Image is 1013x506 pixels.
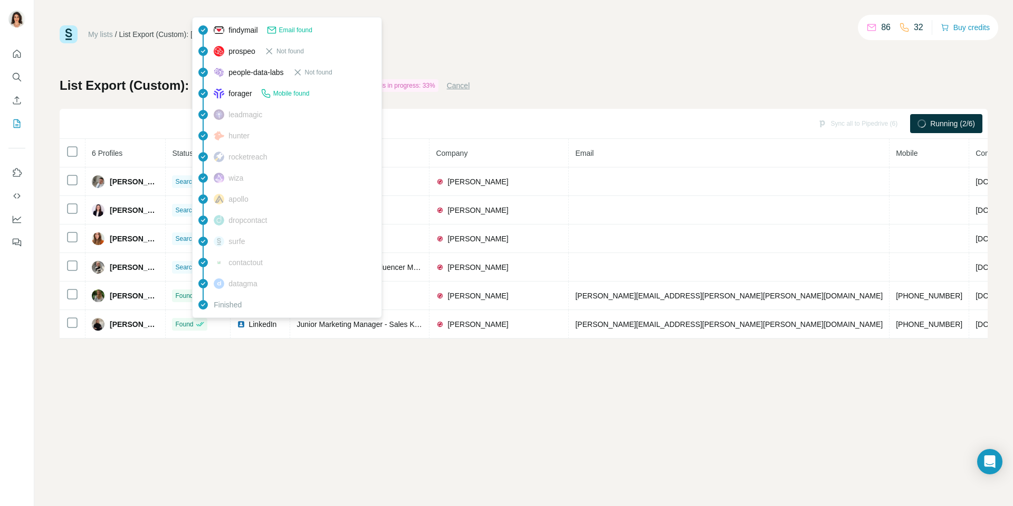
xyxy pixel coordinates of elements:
button: Use Surfe on LinkedIn [8,163,25,182]
span: [PERSON_NAME][EMAIL_ADDRESS][PERSON_NAME][PERSON_NAME][DOMAIN_NAME] [575,292,883,300]
span: Not found [305,68,332,77]
button: Search [8,68,25,87]
span: forager [228,88,252,99]
span: Not found [276,46,304,56]
span: Email [575,149,594,157]
span: Running (2/6) [930,118,975,129]
button: Use Surfe API [8,186,25,205]
span: [PERSON_NAME] [110,176,159,187]
img: Avatar [92,261,104,274]
span: Searching [175,234,204,243]
img: company-logo [436,206,444,214]
div: List Export (Custom): [DATE] 09:27 [119,29,234,40]
span: Searching [175,263,204,272]
span: Found [175,320,193,329]
img: LinkedIn logo [237,320,245,329]
span: Mobile [896,149,918,157]
span: leadmagic [228,109,262,120]
img: provider people-data-labs logo [214,68,224,77]
button: Feedback [8,233,25,252]
span: [PERSON_NAME] [110,319,159,330]
img: provider wiza logo [214,173,224,183]
a: My lists [88,30,113,39]
span: Searching [175,177,204,186]
span: Searching [175,205,204,215]
img: Avatar [92,175,104,188]
span: dropcontact [228,215,267,226]
img: company-logo [436,235,444,243]
span: [PHONE_NUMBER] [896,292,962,300]
button: Quick start [8,44,25,63]
h1: List Export (Custom): [DATE] 09:27 [60,77,271,94]
img: provider dropcontact logo [214,215,224,226]
button: Buy credits [941,20,990,35]
img: provider forager logo [214,88,224,99]
span: wiza [228,173,243,183]
span: surfe [228,236,245,247]
p: 32 [914,21,923,34]
span: Found [175,291,193,301]
img: provider surfe logo [214,236,224,247]
img: Surfe Logo [60,25,78,43]
img: provider datagma logo [214,278,224,289]
img: provider findymail logo [214,25,224,35]
img: provider prospeo logo [214,46,224,57]
img: Avatar [8,11,25,27]
span: Finished [214,299,242,310]
span: apollo [228,194,248,204]
p: 86 [881,21,891,34]
button: My lists [8,114,25,133]
img: company-logo [436,263,444,271]
span: [PERSON_NAME] [110,205,159,215]
span: contactout [228,257,263,268]
div: Open Intercom Messenger [977,449,1002,474]
span: [PERSON_NAME] [447,205,508,215]
img: provider rocketreach logo [214,152,224,162]
span: [PERSON_NAME] [447,291,508,301]
span: Junior Marketing Manager - Sales Kampagnen [297,320,450,329]
span: [PERSON_NAME] [447,233,508,244]
div: Enrichment is in progress: 33% [345,79,438,92]
span: LinkedIn [249,319,276,330]
span: [PERSON_NAME] [110,233,159,244]
img: provider apollo logo [214,194,224,204]
span: [PERSON_NAME] [447,176,508,187]
span: datagma [228,278,257,289]
img: Avatar [92,318,104,331]
img: provider leadmagic logo [214,109,224,120]
img: provider contactout logo [214,260,224,265]
span: [PERSON_NAME] [110,291,159,301]
span: [PERSON_NAME] [110,262,159,273]
span: hunter [228,130,250,141]
span: [PERSON_NAME][EMAIL_ADDRESS][PERSON_NAME][PERSON_NAME][DOMAIN_NAME] [575,320,883,329]
button: Cancel [447,80,470,91]
span: Email found [279,25,312,35]
button: Enrich CSV [8,91,25,110]
img: provider hunter logo [214,131,224,140]
li: / [115,29,117,40]
span: findymail [228,25,257,35]
span: people-data-labs [228,67,283,78]
span: [PERSON_NAME] [447,262,508,273]
img: Avatar [92,289,104,302]
img: Avatar [92,232,104,245]
img: company-logo [436,320,444,329]
span: prospeo [228,46,255,57]
span: [PHONE_NUMBER] [896,320,962,329]
img: Avatar [92,204,104,217]
img: company-logo [436,177,444,186]
span: 6 Profiles [92,149,122,157]
span: Mobile found [273,89,310,98]
span: [PERSON_NAME] [447,319,508,330]
span: Company [436,149,467,157]
span: Status [172,149,193,157]
button: Dashboard [8,210,25,229]
img: company-logo [436,292,444,300]
span: rocketreach [228,152,267,162]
